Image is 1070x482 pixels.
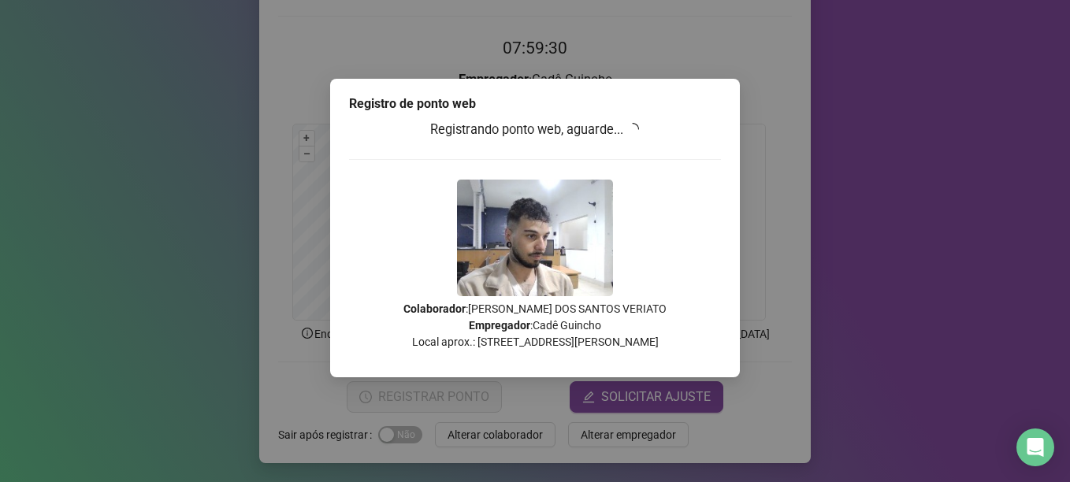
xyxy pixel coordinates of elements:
img: Z [457,180,613,296]
strong: Colaborador [403,302,466,315]
h3: Registrando ponto web, aguarde... [349,120,721,140]
div: Open Intercom Messenger [1016,428,1054,466]
div: Registro de ponto web [349,95,721,113]
span: loading [625,121,641,138]
strong: Empregador [469,319,530,332]
p: : [PERSON_NAME] DOS SANTOS VERIATO : Cadê Guincho Local aprox.: [STREET_ADDRESS][PERSON_NAME] [349,301,721,350]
